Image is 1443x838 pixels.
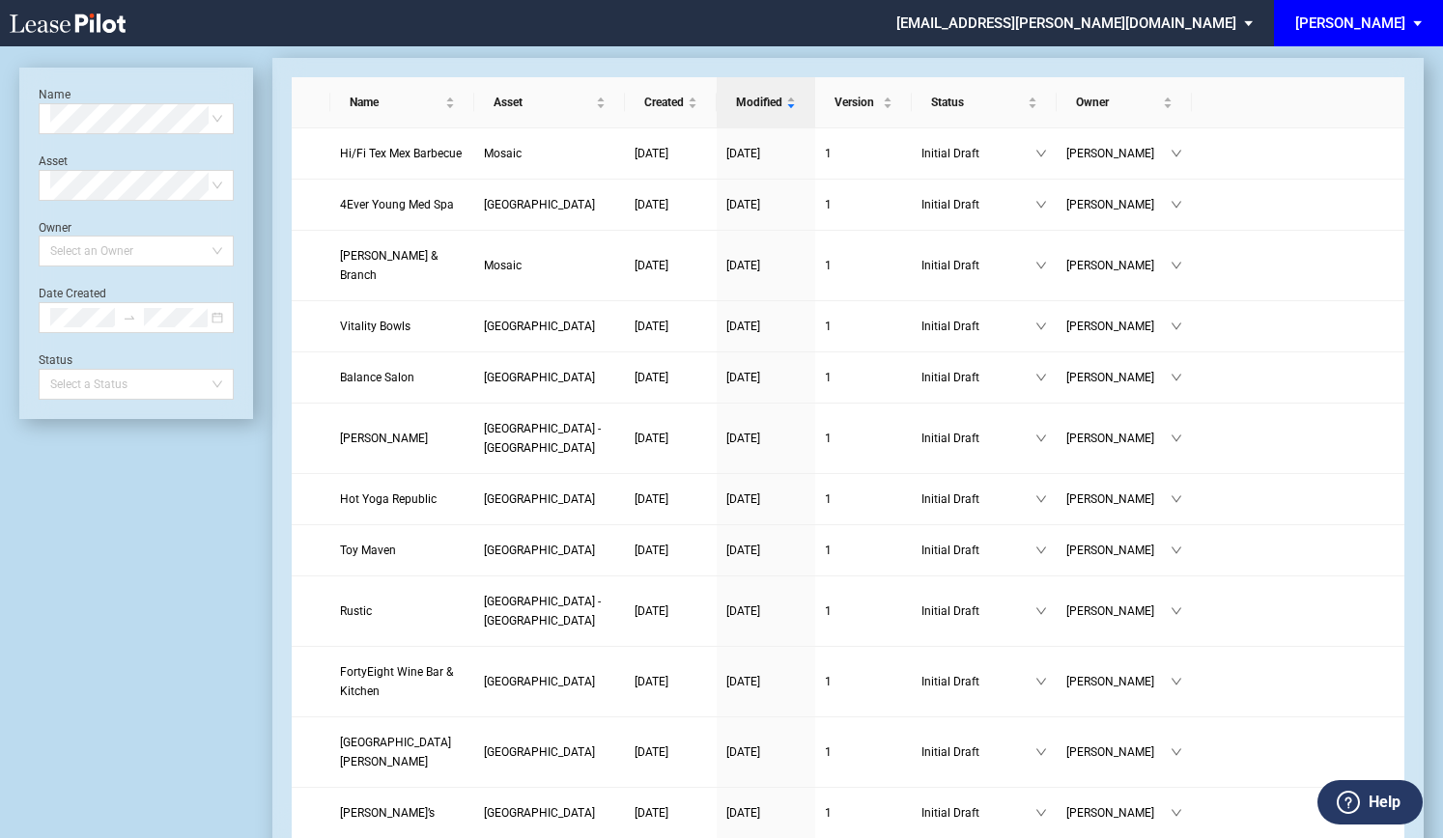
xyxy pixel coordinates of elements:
span: [DATE] [635,544,668,557]
span: [DATE] [635,259,668,272]
a: [PERSON_NAME] [340,429,465,448]
span: Owner [1076,93,1159,112]
span: [DATE] [635,675,668,688]
a: [DATE] [635,601,707,621]
span: FortyEight Wine Bar & Kitchen [340,665,453,698]
a: 1 [825,601,902,621]
a: [GEOGRAPHIC_DATA] - [GEOGRAPHIC_DATA] [484,592,615,630]
span: Initial Draft [921,256,1035,275]
span: 1 [825,806,832,820]
span: 1 [825,745,832,759]
span: [PERSON_NAME] [1066,803,1171,823]
a: 1 [825,541,902,560]
label: Help [1369,790,1401,815]
span: [DATE] [726,745,760,759]
a: [GEOGRAPHIC_DATA] [484,541,615,560]
a: [DATE] [635,672,707,691]
span: down [1035,545,1047,556]
a: [PERSON_NAME]’s [340,803,465,823]
a: Mosaic [484,256,615,275]
span: [PERSON_NAME] [1066,144,1171,163]
span: Mosaic [484,147,522,160]
th: Modified [717,77,815,128]
a: 1 [825,368,902,387]
button: Help [1317,780,1423,824]
span: [DATE] [726,320,760,333]
a: FortyEight Wine Bar & Kitchen [340,662,465,701]
a: Mosaic [484,144,615,163]
span: [DATE] [635,198,668,211]
span: 1 [825,147,832,160]
a: [DATE] [726,144,806,163]
span: Initial Draft [921,672,1035,691]
a: 1 [825,317,902,336]
span: Initial Draft [921,601,1035,621]
span: down [1035,148,1047,159]
span: Initial Draft [921,489,1035,509]
span: Created [644,93,684,112]
span: down [1171,676,1182,687]
span: Initial Draft [921,742,1035,762]
a: [DATE] [726,742,806,762]
span: Mosaic [484,259,522,272]
th: Owner [1057,77,1192,128]
span: Freshfields Village [484,675,595,688]
label: Name [39,88,71,101]
span: Initial Draft [921,195,1035,214]
a: [PERSON_NAME] & Branch [340,246,465,285]
span: down [1171,545,1182,556]
span: 1 [825,371,832,384]
span: Dolittle’s [340,806,435,820]
span: [DATE] [726,675,760,688]
span: Initial Draft [921,803,1035,823]
span: 1 [825,675,832,688]
span: Uptown Park - East [484,595,601,628]
span: [DATE] [635,492,668,506]
span: down [1035,260,1047,271]
span: down [1035,321,1047,332]
a: [DATE] [726,195,806,214]
span: down [1035,433,1047,444]
a: Balance Salon [340,368,465,387]
span: Preston Royal - East [484,544,595,557]
a: 1 [825,672,902,691]
span: down [1035,493,1047,505]
a: [DATE] [635,489,707,509]
span: [DATE] [635,147,668,160]
a: [DATE] [635,256,707,275]
a: [GEOGRAPHIC_DATA] [484,195,615,214]
span: down [1171,372,1182,383]
a: [DATE] [635,742,707,762]
th: Status [912,77,1057,128]
a: [DATE] [635,429,707,448]
span: Name [350,93,441,112]
span: Status [931,93,1024,112]
a: [GEOGRAPHIC_DATA][PERSON_NAME] [340,733,465,771]
a: [DATE] [635,541,707,560]
span: down [1171,199,1182,210]
span: Freshfields Village [484,745,595,759]
a: 1 [825,489,902,509]
a: Rustic [340,601,465,621]
span: [PERSON_NAME] [1066,368,1171,387]
span: [DATE] [726,147,760,160]
span: down [1171,321,1182,332]
span: down [1171,433,1182,444]
th: Created [625,77,717,128]
span: swap-right [123,311,136,324]
a: [DATE] [726,368,806,387]
span: Strawberry Village [484,492,595,506]
a: [DATE] [726,256,806,275]
span: Initial Draft [921,541,1035,560]
span: [PERSON_NAME] [1066,672,1171,691]
span: Initial Draft [921,368,1035,387]
a: [DATE] [726,803,806,823]
span: [DATE] [726,432,760,445]
span: Modified [736,93,782,112]
span: down [1035,199,1047,210]
th: Name [330,77,474,128]
span: [DATE] [635,432,668,445]
span: [PERSON_NAME] [1066,317,1171,336]
a: 1 [825,803,902,823]
a: 1 [825,429,902,448]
